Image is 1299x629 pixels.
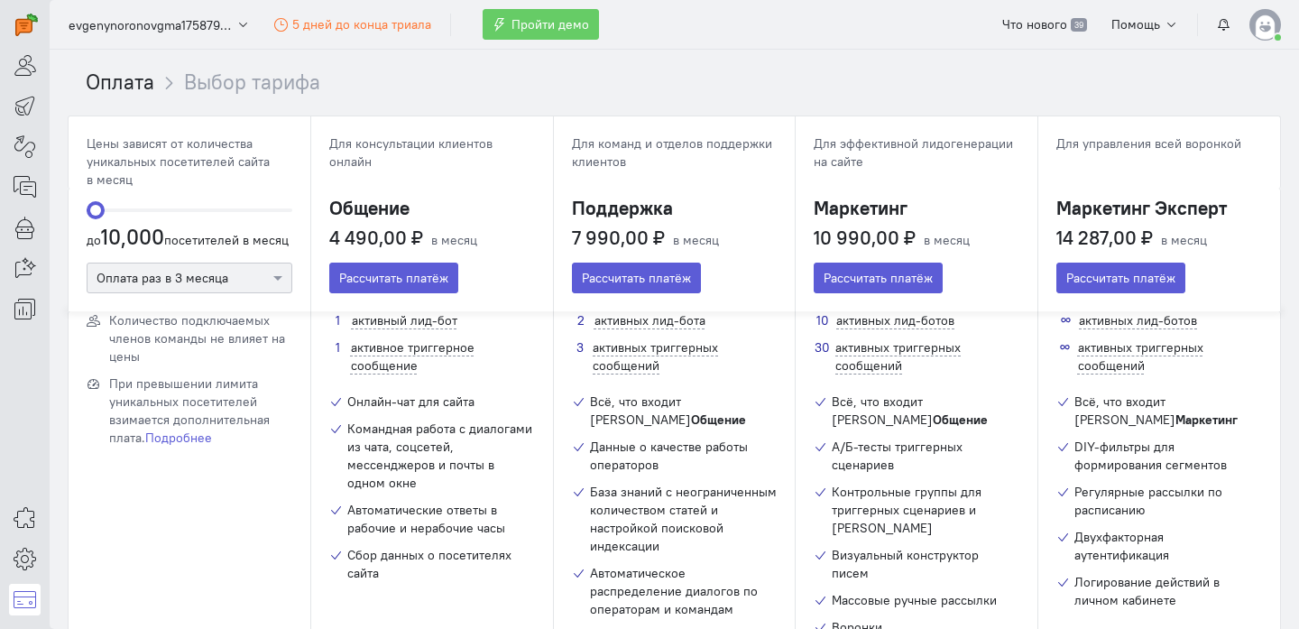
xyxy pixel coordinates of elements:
span: Для команд и отделов поддержки клиентов [572,135,772,170]
div: Автоматические ответы в рабочие и нерабочие часы [347,501,535,537]
span: 1 [329,311,347,329]
span: ngx-slider [87,201,105,219]
span: в месяц [924,232,970,248]
span: 3 [572,338,589,356]
span: 39 [1071,18,1086,32]
img: default-v4.png [1249,9,1281,41]
span: Помощь [1111,16,1160,32]
span: evgenynoronovgma1758790492 [69,16,231,34]
h3: 4 490,00 ₽ [329,226,423,250]
a: Что нового 39 [992,9,1096,40]
h3: Маркетинг Эксперт [1056,198,1227,218]
span: активных лид-ботов [836,311,954,329]
h3: 7 990,00 ₽ [572,226,665,250]
a: Подробнее [145,430,212,446]
span: 2 [572,311,590,329]
span: в месяц [1161,232,1207,248]
h3: 10 990,00 ₽ [814,226,916,250]
h3: 14 287,00 ₽ [1056,226,1153,250]
div: DIY-фильтры для формирования сегментов [1074,438,1262,474]
div: Контрольные группы для триггерных сценариев и [PERSON_NAME] [832,483,1019,537]
span: активных триггерных сообщений [1078,338,1262,375]
div: А/Б-тесты триггерных сценариев [832,438,1019,474]
span: активный лид-бот [352,311,457,329]
span: Пройти демо [511,16,589,32]
div: Командная работа с диалогами из чата, соцсетей, мессенджеров и почты в одном окне [347,420,535,492]
div: Логирование действий в личном кабинете [1074,573,1262,609]
span: 5 дней до конца триала [292,16,431,32]
span: 30 [814,338,831,356]
button: Пройти демо [483,9,599,40]
span: Что нового [1002,16,1067,32]
span: Для эффективной лидогенерации на сайте [814,135,1013,170]
span: 1 [329,338,346,356]
div: Визуальный конструктор писем [832,546,1019,582]
h3: Общение [329,198,410,218]
span: активных лид-бота [594,311,705,329]
button: Рассчитать платёж [572,263,701,293]
div: Всё, что входит [PERSON_NAME] [590,393,778,429]
nav: breadcrumb [68,50,1281,116]
ngx-slider: ngx-slider [87,208,292,212]
div: Двухфакторная аутентификация [1074,528,1262,564]
button: Рассчитать платёж [814,263,943,293]
span: При превышении лимита уникальных посетителей взимается дополнительная плата. [109,375,292,447]
div: База знаний с неограниченным количеством статей и настройкой поисковой индексации [590,483,778,555]
b: Маркетинг [1175,412,1238,428]
span: активных лид-ботов [1079,311,1197,329]
div: Массовые ручные рассылки [832,591,997,609]
b: Общение [933,412,988,428]
span: в месяц [673,232,719,248]
span: активных триггерных сообщений [835,338,1019,375]
a: Оплата [86,69,154,95]
button: Рассчитать платёж [329,263,458,293]
div: Всё, что входит [PERSON_NAME] [832,393,1019,429]
span: ∞ [1056,338,1073,356]
div: Сбор данных о посетителях сайта [347,546,535,582]
div: Всё, что входит [PERSON_NAME] [1074,393,1262,429]
img: carrot-quest.svg [15,14,38,36]
h3: Поддержка [572,198,673,218]
span: активных триггерных сообщений [593,338,777,375]
div: Автоматическое распределение диалогов по операторам и командам [590,564,778,618]
span: Для управления всей воронкой [1056,135,1241,152]
span: Для консультации клиентов онлайн [329,135,493,170]
b: 10,000 [101,224,164,250]
li: Выбор тарифа [154,68,320,97]
h3: Маркетинг [814,198,907,218]
div: Данные о качестве работы операторов [590,438,778,474]
button: Помощь [1101,9,1189,40]
div: Цены зависят от количества уникальных посетителей сайта в месяц [87,134,292,189]
button: evgenynoronovgma1758790492 [59,8,260,41]
span: Количество подключаемых членов команды не влияет на цены [109,311,292,365]
div: Онлайн-чат для сайта [347,393,474,411]
b: Общение [691,412,746,428]
button: Рассчитать платёж [1056,263,1185,293]
span: 10 [814,311,832,329]
span: ∞ [1056,311,1074,329]
span: активное триггерное сообщение [351,338,535,375]
span: до посетителей в месяц [87,232,289,248]
div: Регулярные рассылки по расписанию [1074,483,1262,519]
span: в месяц [431,232,477,248]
